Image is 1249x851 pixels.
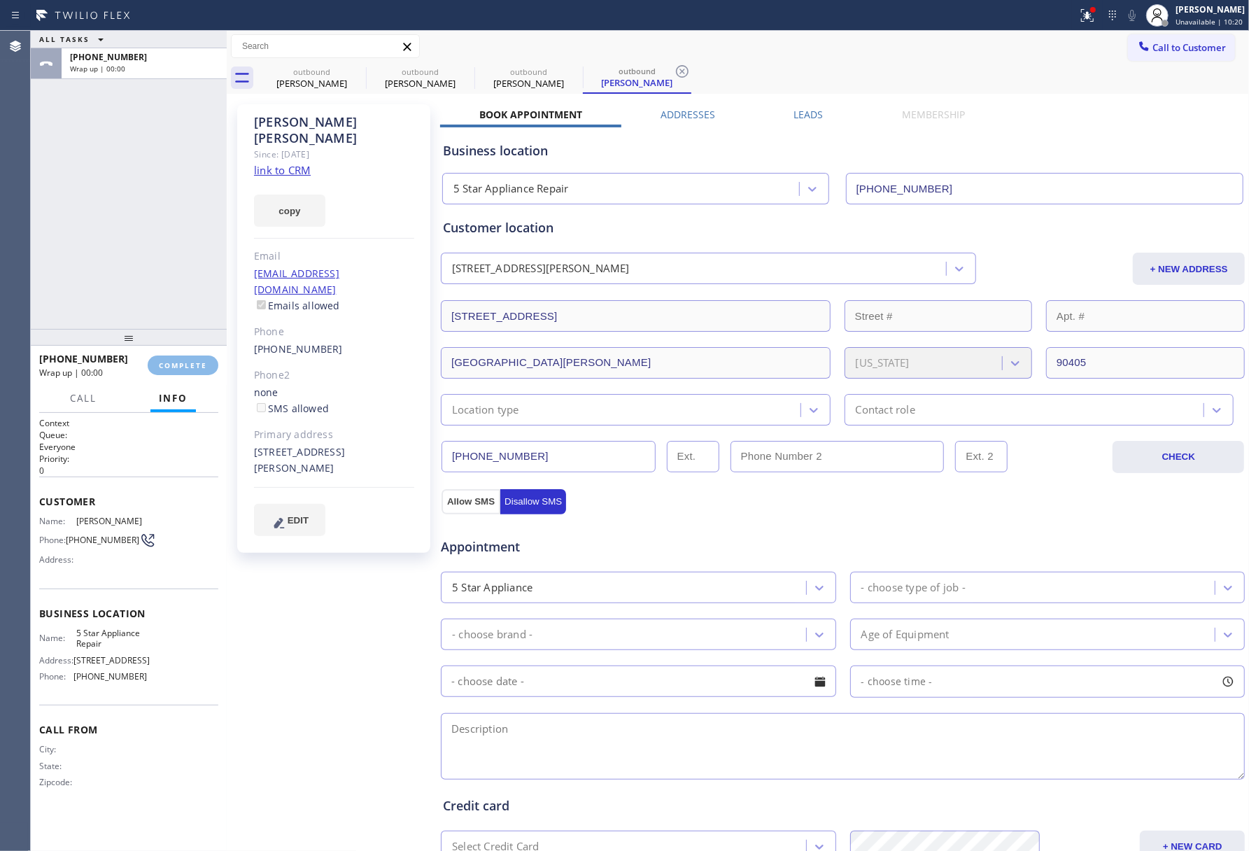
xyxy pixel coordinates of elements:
span: Unavailable | 10:20 [1176,17,1243,27]
label: Book Appointment [479,108,582,121]
button: + NEW ADDRESS [1133,253,1245,285]
label: Emails allowed [254,299,340,312]
div: Customer location [443,218,1243,237]
span: - choose time - [861,675,933,688]
div: Contact role [856,402,915,418]
label: Leads [794,108,824,121]
span: COMPLETE [159,360,207,370]
span: Name: [39,633,76,643]
div: Phone2 [254,367,414,384]
div: outbound [584,66,690,76]
input: ZIP [1046,347,1245,379]
a: link to CRM [254,163,311,177]
span: 5 Star Appliance Repair [76,628,146,649]
span: Phone: [39,671,73,682]
span: [PHONE_NUMBER] [66,535,139,545]
a: [EMAIL_ADDRESS][DOMAIN_NAME] [254,267,339,296]
h2: Priority: [39,453,218,465]
div: 5 Star Appliance Repair [453,181,569,197]
span: Call From [39,723,218,736]
div: Since: [DATE] [254,146,414,162]
div: Credit card [443,796,1243,815]
button: Disallow SMS [500,489,566,514]
span: [STREET_ADDRESS] [73,655,150,666]
span: Name: [39,516,76,526]
button: CHECK [1113,441,1244,473]
span: Call to Customer [1152,41,1226,54]
a: [PHONE_NUMBER] [254,342,343,356]
div: [PERSON_NAME] [PERSON_NAME] [254,114,414,146]
span: City: [39,744,76,754]
input: Search [232,35,419,57]
div: [PERSON_NAME] [476,77,581,90]
div: Greg Thompson [584,62,690,92]
span: Address: [39,554,76,565]
div: - choose type of job - [861,579,966,596]
input: Emails allowed [257,300,266,309]
span: [PHONE_NUMBER] [39,352,128,365]
button: EDIT [254,504,325,536]
span: [PHONE_NUMBER] [70,51,147,63]
input: Address [441,300,831,332]
input: SMS allowed [257,403,266,412]
input: Phone Number [846,173,1244,204]
input: Street # [845,300,1032,332]
div: outbound [367,66,473,77]
div: outbound [476,66,581,77]
span: EDIT [288,515,309,526]
div: outbound [259,66,365,77]
div: none [254,385,414,417]
span: Address: [39,655,73,666]
div: Primary address [254,427,414,443]
h2: Queue: [39,429,218,441]
span: Call [70,392,97,405]
button: Info [150,385,196,412]
p: Everyone [39,441,218,453]
input: - choose date - [441,666,836,697]
label: Membership [902,108,965,121]
input: City [441,347,831,379]
p: 0 [39,465,218,477]
button: Allow SMS [442,489,500,514]
button: COMPLETE [148,356,218,375]
div: Email [254,248,414,265]
button: Mute [1122,6,1142,25]
button: copy [254,195,325,227]
label: Addresses [661,108,715,121]
input: Phone Number [442,441,656,472]
span: Phone: [39,535,66,545]
span: Wrap up | 00:00 [39,367,103,379]
span: ALL TASKS [39,34,90,44]
button: Call [62,385,105,412]
span: Business location [39,607,218,620]
span: [PHONE_NUMBER] [73,671,147,682]
div: Rose Antonopoulos [367,62,473,94]
div: Jan Wagner [259,62,365,94]
span: Info [159,392,188,405]
div: [PERSON_NAME] [367,77,473,90]
div: [STREET_ADDRESS][PERSON_NAME] [452,261,630,277]
h1: Context [39,417,218,429]
div: 5 Star Appliance [452,579,532,596]
button: ALL TASKS [31,31,118,48]
span: Wrap up | 00:00 [70,64,125,73]
div: Age of Equipment [861,626,950,642]
div: [PERSON_NAME] [259,77,365,90]
input: Ext. [667,441,719,472]
div: Greg Thompson [476,62,581,94]
div: - choose brand - [452,626,532,642]
div: [PERSON_NAME] [1176,3,1245,15]
span: Customer [39,495,218,508]
span: Appointment [441,537,707,556]
span: State: [39,761,76,771]
div: [STREET_ADDRESS][PERSON_NAME] [254,444,414,477]
label: SMS allowed [254,402,329,415]
input: Phone Number 2 [731,441,945,472]
span: [PERSON_NAME] [76,516,146,526]
input: Ext. 2 [955,441,1008,472]
input: Apt. # [1046,300,1245,332]
div: Phone [254,324,414,340]
div: Business location [443,141,1243,160]
div: Location type [452,402,519,418]
button: Call to Customer [1128,34,1235,61]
